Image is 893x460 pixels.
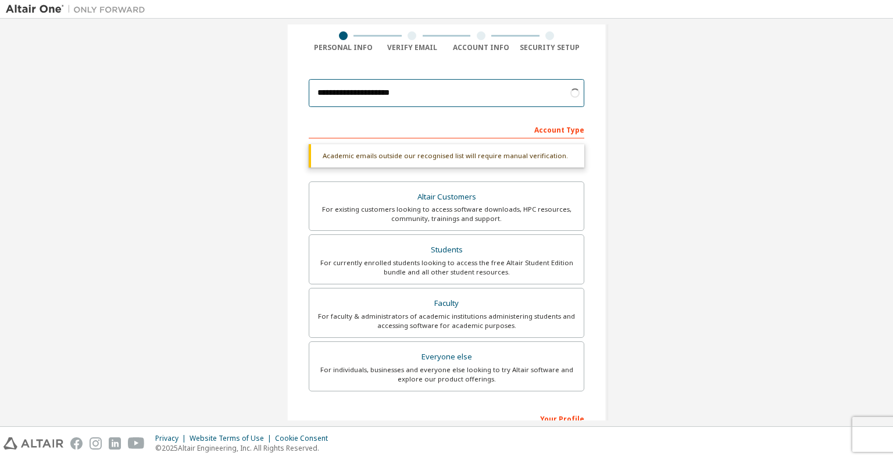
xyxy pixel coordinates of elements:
[316,189,577,205] div: Altair Customers
[316,242,577,258] div: Students
[309,43,378,52] div: Personal Info
[516,43,585,52] div: Security Setup
[316,205,577,223] div: For existing customers looking to access software downloads, HPC resources, community, trainings ...
[316,258,577,277] div: For currently enrolled students looking to access the free Altair Student Edition bundle and all ...
[446,43,516,52] div: Account Info
[316,312,577,330] div: For faculty & administrators of academic institutions administering students and accessing softwa...
[309,144,584,167] div: Academic emails outside our recognised list will require manual verification.
[70,437,83,450] img: facebook.svg
[190,434,275,443] div: Website Terms of Use
[316,365,577,384] div: For individuals, businesses and everyone else looking to try Altair software and explore our prod...
[3,437,63,450] img: altair_logo.svg
[109,437,121,450] img: linkedin.svg
[90,437,102,450] img: instagram.svg
[309,120,584,138] div: Account Type
[6,3,151,15] img: Altair One
[275,434,335,443] div: Cookie Consent
[155,443,335,453] p: © 2025 Altair Engineering, Inc. All Rights Reserved.
[128,437,145,450] img: youtube.svg
[155,434,190,443] div: Privacy
[316,295,577,312] div: Faculty
[316,349,577,365] div: Everyone else
[309,409,584,427] div: Your Profile
[378,43,447,52] div: Verify Email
